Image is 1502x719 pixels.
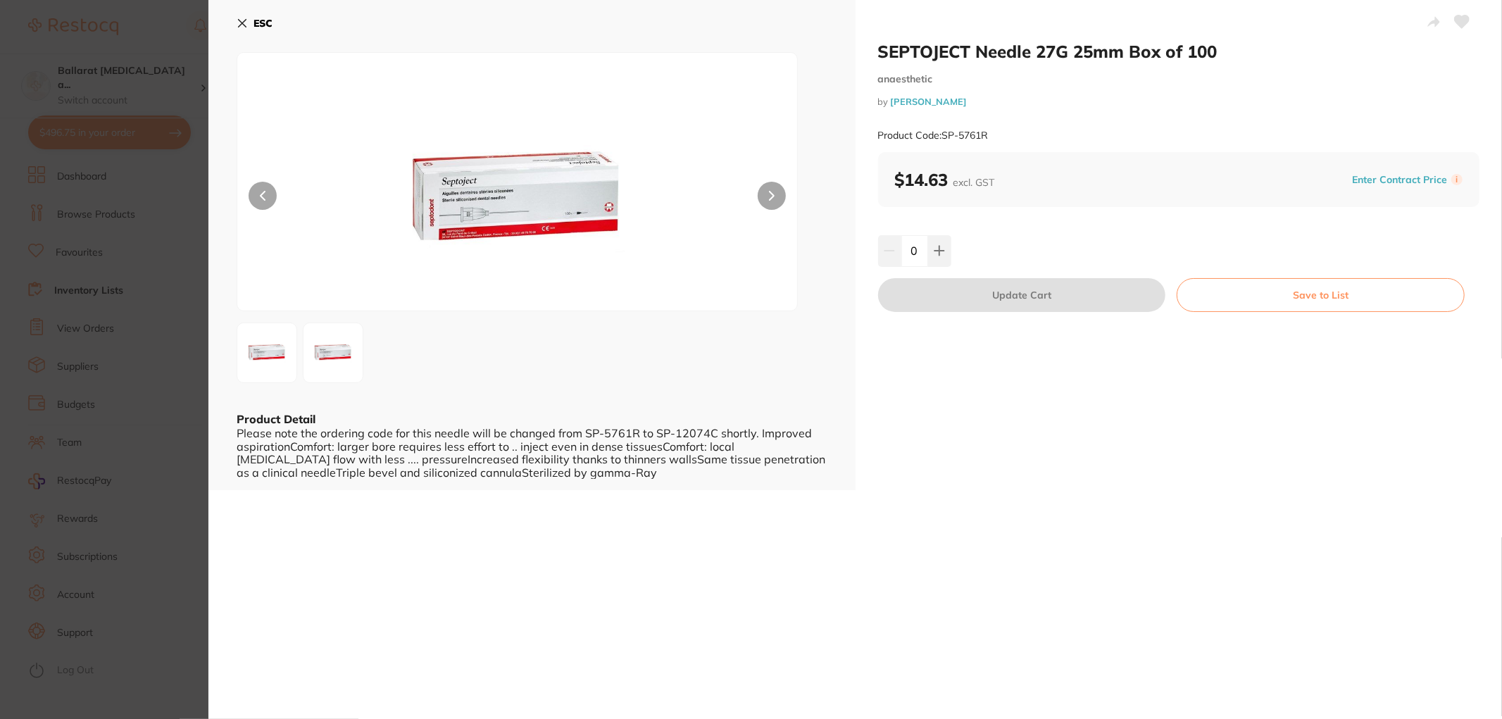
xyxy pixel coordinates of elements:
[237,412,315,426] b: Product Detail
[878,278,1166,312] button: Update Cart
[237,11,273,35] button: ESC
[349,88,685,311] img: LmpwZw
[891,96,968,107] a: [PERSON_NAME]
[895,169,995,190] b: $14.63
[1348,173,1451,187] button: Enter Contract Price
[308,327,358,378] img: XzIuanBn
[878,130,989,142] small: Product Code: SP-5761R
[242,327,292,378] img: LmpwZw
[953,176,995,189] span: excl. GST
[878,41,1480,62] h2: SEPTOJECT Needle 27G 25mm Box of 100
[1177,278,1465,312] button: Save to List
[254,17,273,30] b: ESC
[1451,174,1463,185] label: i
[878,96,1480,107] small: by
[237,427,827,479] div: Please note the ordering code for this needle will be changed from SP-5761R to SP-12074C shortly....
[878,73,1480,85] small: anaesthetic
